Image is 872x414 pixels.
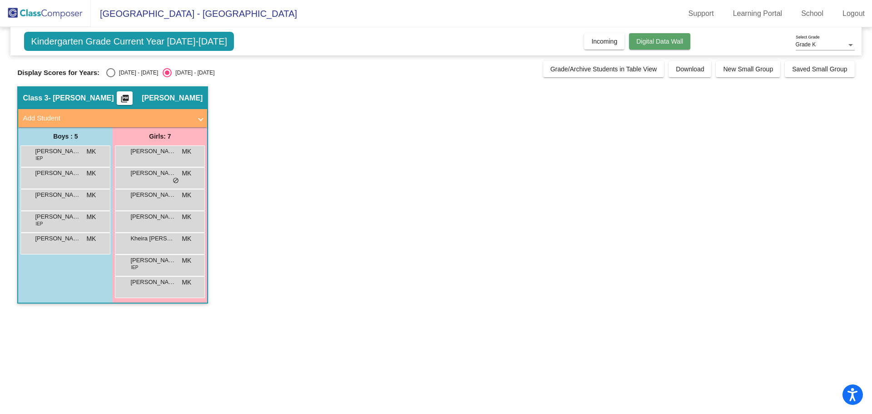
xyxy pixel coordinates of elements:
mat-panel-title: Add Student [23,113,192,124]
button: Grade/Archive Students in Table View [543,61,664,77]
mat-icon: picture_as_pdf [119,94,130,107]
span: [PERSON_NAME] [142,94,203,103]
span: IEP [131,264,138,271]
mat-radio-group: Select an option [106,68,214,77]
span: [PERSON_NAME] [130,278,176,287]
span: New Small Group [723,65,773,73]
a: School [794,6,831,21]
button: Saved Small Group [785,61,854,77]
button: New Small Group [716,61,780,77]
span: do_not_disturb_alt [173,177,179,185]
span: MK [182,278,191,287]
span: Download [676,65,704,73]
span: MK [86,212,96,222]
span: IEP [35,155,43,162]
span: [PERSON_NAME] [130,212,176,221]
span: [PERSON_NAME] [35,147,80,156]
span: Kindergarten Grade Current Year [DATE]-[DATE] [24,32,234,51]
div: Boys : 5 [18,127,113,145]
span: [PERSON_NAME] [35,169,80,178]
a: Logout [835,6,872,21]
span: MK [182,190,191,200]
span: - [PERSON_NAME] [48,94,114,103]
span: [PERSON_NAME] [35,234,80,243]
a: Support [681,6,721,21]
span: MK [182,256,191,265]
span: IEP [35,220,43,227]
div: [DATE] - [DATE] [172,69,214,77]
span: MK [86,234,96,244]
span: MK [86,190,96,200]
span: Grade K [796,41,816,48]
button: Digital Data Wall [629,33,690,50]
button: Print Students Details [117,91,133,105]
span: Saved Small Group [792,65,847,73]
div: Girls: 7 [113,127,207,145]
a: Learning Portal [726,6,790,21]
span: [GEOGRAPHIC_DATA] - [GEOGRAPHIC_DATA] [91,6,297,21]
span: Display Scores for Years: [17,69,99,77]
div: [DATE] - [DATE] [115,69,158,77]
span: [PERSON_NAME] [35,212,80,221]
span: [PERSON_NAME] [130,256,176,265]
mat-expansion-panel-header: Add Student [18,109,207,127]
span: Digital Data Wall [636,38,683,45]
span: MK [182,212,191,222]
span: Kheira [PERSON_NAME] [130,234,176,243]
span: MK [182,234,191,244]
span: [PERSON_NAME] [130,190,176,200]
button: Incoming [584,33,624,50]
span: [PERSON_NAME] [35,190,80,200]
span: Grade/Archive Students in Table View [550,65,657,73]
button: Download [669,61,711,77]
span: [PERSON_NAME] [130,169,176,178]
span: MK [182,147,191,156]
span: MK [86,169,96,178]
span: MK [182,169,191,178]
span: Class 3 [23,94,48,103]
span: MK [86,147,96,156]
span: [PERSON_NAME] [130,147,176,156]
span: Incoming [591,38,617,45]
